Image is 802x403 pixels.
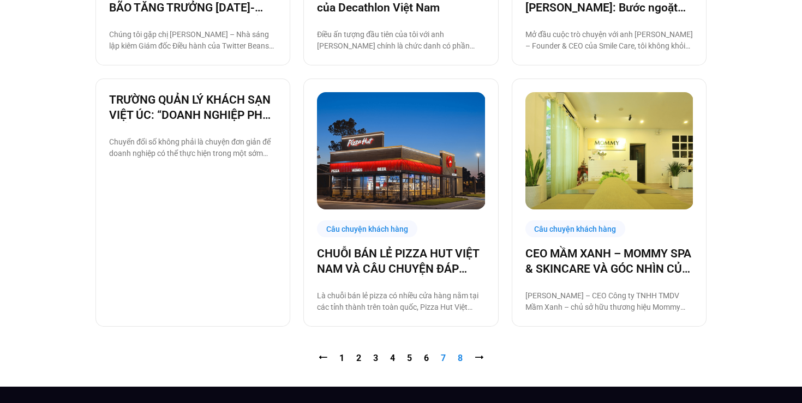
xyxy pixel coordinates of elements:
[441,353,446,363] span: 7
[525,290,693,313] p: [PERSON_NAME] – CEO Công ty TNHH TMDV Mầm Xanh – chủ sở hữu thương hiệu Mommy Spa & Skincare đã c...
[475,353,483,363] a: ⭢
[356,353,361,363] a: 2
[373,353,378,363] a: 3
[458,353,463,363] a: 8
[317,290,484,313] p: Là chuỗi bán lẻ pizza có nhiều cửa hàng nằm tại các tỉnh thành trên toàn quốc, Pizza Hut Việt Nam...
[109,29,277,52] p: Chúng tôi gặp chị [PERSON_NAME] – Nhà sáng lập kiêm Giám đốc Điều hành của Twitter Beans Coffee t...
[317,29,484,52] p: Điều ấn tượng đầu tiên của tôi với anh [PERSON_NAME] chính là chức danh có phần phức tạp và lạ lù...
[424,353,429,363] a: 6
[109,136,277,159] p: Chuyển đổi số không phải là chuyện đơn giản để doanh nghiệp có thể thực hiện trong một sớm một ch...
[525,29,693,52] p: Mở đầu cuộc trò chuyện với anh [PERSON_NAME] – Founder & CEO của Smile Care, tôi không khỏi ngỡ n...
[317,246,484,276] a: CHUỖI BÁN LẺ PIZZA HUT VIỆT NAM VÀ CÂU CHUYỆN ĐÁP ỨNG NHU CẦU TUYỂN DỤNG CÙNG BASE E-HIRING
[339,353,344,363] a: 1
[525,220,626,237] div: Câu chuyện khách hàng
[407,353,412,363] a: 5
[390,353,395,363] a: 4
[525,246,693,276] a: CEO MẦM XANH – MOMMY SPA & SKINCARE VÀ GÓC NHÌN CỦA NGƯỜI LÃNH ĐẠO TRONG THỜI KỲ CHUYỂN ĐỔI SỐ
[317,220,417,237] div: Câu chuyện khách hàng
[109,92,277,123] a: TRƯỜNG QUẢN LÝ KHÁCH SẠN VIỆT ÚC: “DOANH NGHIỆP PHẢI HIỂU RÕ MÌNH TRƯỚC KHI THỰC HIỆN CHUYỂN ĐỔI SỐ”
[95,352,707,365] nav: Pagination
[319,353,327,363] a: ⭠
